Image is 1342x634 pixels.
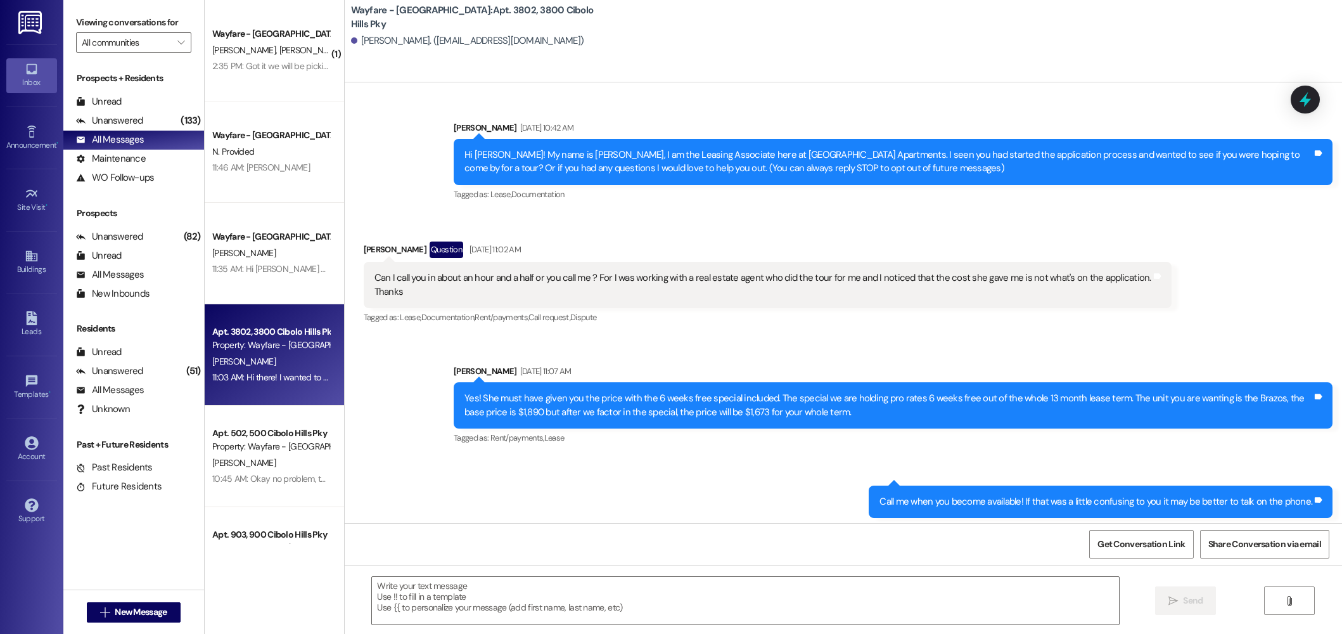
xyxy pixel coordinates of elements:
div: [PERSON_NAME]. ([EMAIL_ADDRESS][DOMAIN_NAME]) [351,34,584,48]
div: (51) [183,361,204,381]
div: Question [430,242,463,257]
div: Apt. 3802, 3800 Cibolo Hills Pky [212,325,329,339]
div: Wayfare - [GEOGRAPHIC_DATA] [212,129,329,142]
span: [PERSON_NAME] [212,356,276,367]
span: • [49,388,51,397]
span: Lease [544,432,565,443]
div: Unread [76,95,122,108]
span: [PERSON_NAME] [279,44,342,56]
span: New Message [115,605,167,619]
span: [PERSON_NAME] [212,457,276,469]
i:  [100,607,110,618]
div: Property: Wayfare - [GEOGRAPHIC_DATA] [212,541,329,555]
div: Past + Future Residents [63,438,204,451]
span: Rent/payments , [490,432,544,443]
span: Share Conversation via email [1208,538,1321,551]
a: Account [6,432,57,467]
span: Get Conversation Link [1097,538,1185,551]
div: Tagged as: [364,308,1172,327]
span: • [46,201,48,210]
span: Call request , [528,312,570,323]
div: [PERSON_NAME] [364,242,1172,262]
div: Can I call you in about an hour and a half or you call me ? For I was working with a real estate ... [374,271,1151,299]
div: All Messages [76,268,144,281]
div: Yes! She must have given you the price with the 6 weeks free special included. The special we are... [464,392,1312,419]
div: [DATE] 11:07 AM [517,365,572,378]
div: Unread [76,249,122,262]
div: Unknown [76,403,130,416]
div: 10:45 AM: Okay no problem, thank you for trying [212,473,389,484]
div: Call me when you become available! If that was a little confusing to you it may be better to talk... [879,495,1312,508]
div: Unanswered [76,365,143,378]
div: (82) [181,227,204,247]
div: WO Follow-ups [76,171,154,184]
div: Past Residents [76,461,153,474]
div: Property: Wayfare - [GEOGRAPHIC_DATA] [212,440,329,453]
a: Site Visit • [6,183,57,217]
div: Hi [PERSON_NAME]! My name is [PERSON_NAME], I am the Leasing Associate here at [GEOGRAPHIC_DATA] ... [464,148,1312,176]
div: [DATE] 11:02 AM [466,243,521,256]
a: Inbox [6,58,57,93]
div: 11:46 AM: [PERSON_NAME] [212,162,310,173]
div: Unanswered [76,114,143,127]
span: Send [1183,594,1203,607]
i:  [1284,596,1294,606]
button: Share Conversation via email [1200,530,1329,559]
div: Wayfare - [GEOGRAPHIC_DATA] [212,27,329,41]
span: Lease , [490,189,511,200]
button: Send [1155,586,1217,615]
input: All communities [82,32,171,53]
span: Rent/payments , [475,312,528,323]
div: Wayfare - [GEOGRAPHIC_DATA] [212,230,329,243]
div: Future Residents [76,480,162,493]
a: Templates • [6,370,57,404]
div: [DATE] 10:42 AM [517,121,574,134]
div: All Messages [76,384,144,397]
div: [PERSON_NAME] [454,121,1332,139]
i:  [1168,596,1178,606]
button: New Message [87,602,181,623]
span: N. Provided [212,146,254,157]
div: (133) [177,111,203,131]
div: Prospects [63,207,204,220]
div: Unread [76,346,122,359]
div: Prospects + Residents [63,72,204,85]
span: Dispute [570,312,596,323]
span: Lease , [400,312,421,323]
a: Buildings [6,245,57,280]
span: [PERSON_NAME] [212,44,279,56]
div: New Inbounds [76,287,150,301]
a: Support [6,495,57,529]
a: Leads [6,307,57,342]
img: ResiDesk Logo [18,11,44,34]
div: 2:35 PM: Got it we will be picking the keys up [DATE] [212,60,402,72]
div: [PERSON_NAME] [454,365,1332,382]
span: Documentation , [421,312,475,323]
span: • [56,139,58,148]
div: Tagged as: [454,429,1332,447]
div: Residents [63,322,204,335]
div: Apt. 903, 900 Cibolo Hills Pky [212,528,329,541]
div: All Messages [76,133,144,146]
div: Property: Wayfare - [GEOGRAPHIC_DATA] [212,339,329,352]
div: Tagged as: [454,185,1332,204]
span: [PERSON_NAME] [212,247,276,259]
label: Viewing conversations for [76,13,191,32]
div: Maintenance [76,152,146,165]
button: Get Conversation Link [1089,530,1193,559]
div: Unanswered [76,230,143,243]
i:  [177,37,184,48]
b: Wayfare - [GEOGRAPHIC_DATA]: Apt. 3802, 3800 Cibolo Hills Pky [351,4,604,31]
span: Documentation [511,189,565,200]
div: Apt. 502, 500 Cibolo Hills Pky [212,427,329,440]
